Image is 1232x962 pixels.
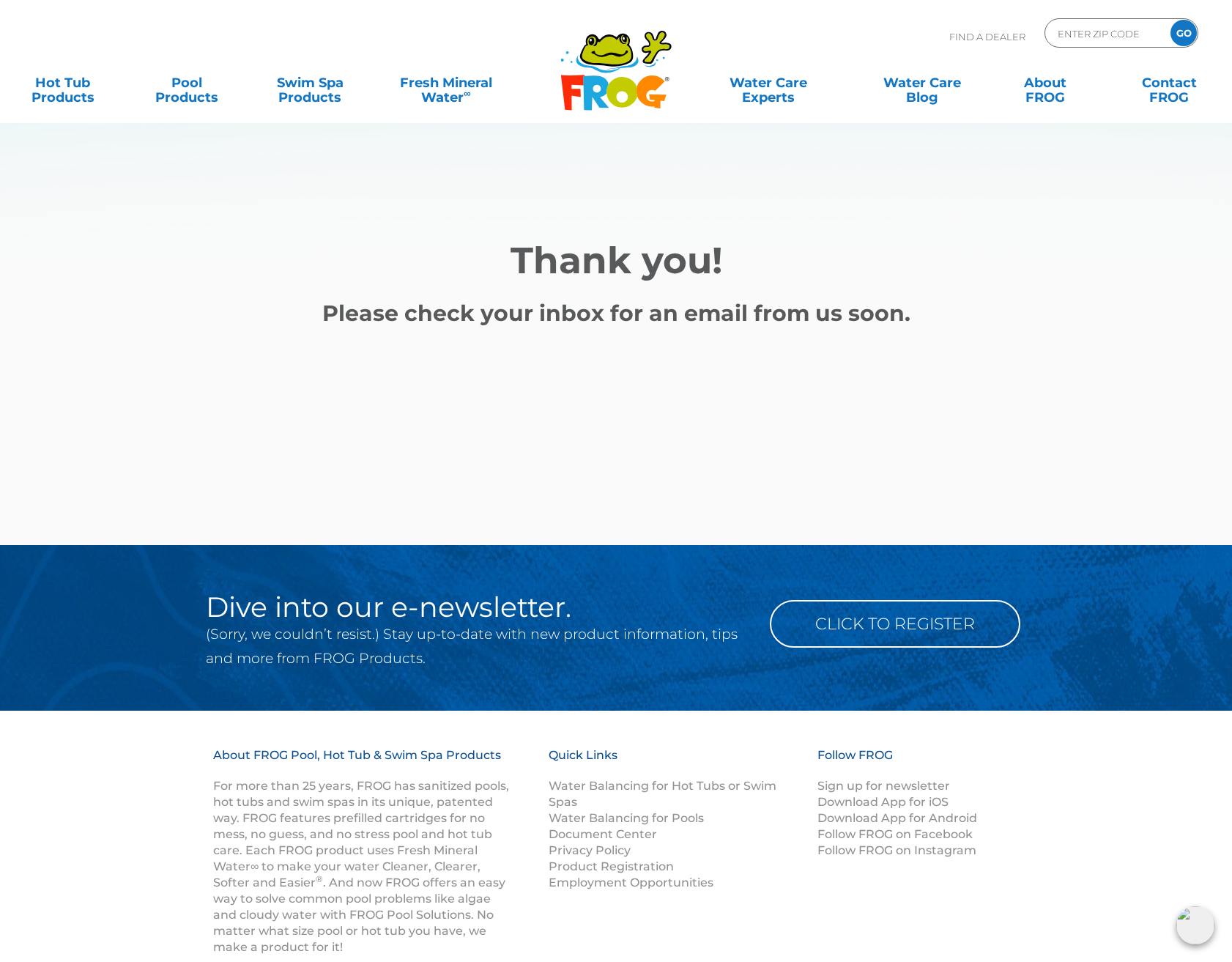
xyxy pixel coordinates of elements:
a: Water Balancing for Hot Tubs or Swim Spas [549,779,776,809]
input: GO [1170,20,1197,46]
p: Find A Dealer [949,18,1025,55]
a: Employment Opportunities [549,876,713,889]
p: (Sorry, we couldn’t resist.) Stay up-to-date with new product information, tips and more from FRO... [206,622,748,670]
a: Follow FROG on Instagram [817,843,976,857]
strong: Thank you! [511,238,722,283]
a: Click to Register [770,600,1020,648]
a: Privacy Policy [549,843,631,857]
sup: ® [316,873,323,884]
a: AboutFROG [998,68,1094,97]
a: Download App for Android [817,811,977,825]
a: Download App for iOS [817,795,949,809]
input: Zip Code Form [1056,23,1155,44]
a: Water CareBlog [874,68,970,97]
a: Water CareExperts [690,68,846,97]
p: For more than 25 years, FROG has sanitized pools, hot tubs and swim spas in its unique, patented ... [213,778,512,955]
a: ContactFROG [1121,68,1217,97]
a: Sign up for newsletter [817,779,950,793]
a: Document Center [549,827,657,841]
img: openIcon [1176,906,1214,944]
h3: Quick Links [549,747,799,778]
a: Swim SpaProducts [262,68,358,97]
a: Product Registration [549,859,674,873]
sup: ∞ [464,87,471,99]
strong: Please check your inbox for an email from us soon. [322,300,910,327]
a: Fresh MineralWater∞ [386,68,506,97]
h3: Follow FROG [817,747,1001,778]
h3: About FROG Pool, Hot Tub & Swim Spa Products [213,747,512,778]
a: PoolProducts [138,68,234,97]
h2: Dive into our e-newsletter. [206,593,748,622]
a: Hot TubProducts [15,68,111,97]
a: Water Balancing for Pools [549,811,704,825]
a: Follow FROG on Facebook [817,827,973,841]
